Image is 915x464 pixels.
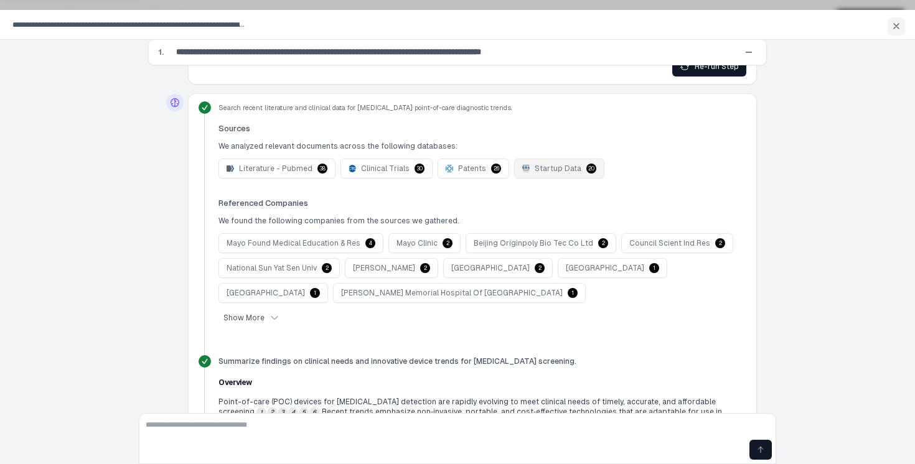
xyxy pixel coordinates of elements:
span: Literature - Pubmed [239,164,312,174]
button: PatentsPatents26 [438,159,509,179]
div: 20 [586,164,596,174]
button: beijing originpoly bio tec co ltd2 [466,233,616,253]
span: [PERSON_NAME] [353,263,415,273]
div: Show More [223,313,279,323]
span: 1. [159,46,164,58]
button: Re-run Step [672,57,746,77]
span: Sources [218,124,736,134]
span: council scient ind res [629,238,710,248]
span: Point-of-care (POC) devices for [MEDICAL_DATA] detection are rapidly evolving to meet clinical ne... [218,397,716,416]
p: We found the following companies from the sources we gathered. [218,216,736,226]
span: mayo found medical education & res [227,238,360,248]
div: 2 [443,238,453,248]
span: Summarize findings on clinical needs and innovative device trends for [MEDICAL_DATA] screening. [218,356,576,366]
button: mayo clinic2 [388,233,461,253]
div: 4 [365,238,375,248]
button: 4 [288,407,298,417]
button: [PERSON_NAME]2 [345,258,438,278]
button: [GEOGRAPHIC_DATA]1 [218,283,328,303]
span: [GEOGRAPHIC_DATA] [566,263,644,273]
div: Re-run Step [680,62,739,72]
span: Search recent literature and clinical data for [MEDICAL_DATA] point-of-care diagnostic trends. [218,103,512,113]
div: 1 [310,288,320,298]
p: We analyzed relevant documents across the following databases: [218,141,736,151]
button: [PERSON_NAME] memorial hospital of [GEOGRAPHIC_DATA]1 [333,283,586,303]
div: 2 [535,263,545,273]
span: Referenced Companies [218,198,736,208]
button: 6 [309,407,319,417]
span: [GEOGRAPHIC_DATA] [227,288,305,298]
div: 2 [598,238,608,248]
button: Show More [218,310,284,325]
span: Overview [218,378,252,387]
button: Startup DataStartup Data20 [514,159,604,179]
div: 2 [715,238,725,248]
span: mayo clinic [396,238,438,248]
span: What is the landscape for non-invasive women's health detection and staging for [MEDICAL_DATA] (e... [12,21,576,29]
button: 2 [267,407,277,417]
button: council scient ind res2 [621,233,733,253]
img: Startup Data [522,165,530,172]
div: 1 [649,263,659,273]
div: 2 [322,263,332,273]
span: Startup Data [535,164,581,174]
span: beijing originpoly bio tec co ltd [474,238,593,248]
div: 2 [420,263,430,273]
img: Clinical Trials [349,165,356,172]
div: 38 [317,164,327,174]
div: 1 [568,288,578,298]
span: Clinical Trials [361,164,410,174]
button: 1 [256,407,266,417]
button: 3 [278,407,288,417]
button: national sun yat sen univ2 [218,258,340,278]
button: [GEOGRAPHIC_DATA]2 [443,258,553,278]
img: Literature - Pubmed [227,165,234,172]
div: 26 [491,164,501,174]
button: 5 [299,407,309,417]
span: national sun yat sen univ [227,263,317,273]
img: Patents [446,165,453,172]
span: [GEOGRAPHIC_DATA] [451,263,530,273]
div: 30 [415,164,425,174]
button: Clinical TrialsClinical Trials30 [340,159,433,179]
span: Patents [458,164,486,174]
span: Recent trends emphasize non‐invasive, portable, and cost‐effective technologies that are adaptabl... [218,407,722,427]
button: Literature - PubmedLiterature - Pubmed38 [218,159,335,179]
button: mayo found medical education & res4 [218,233,383,253]
span: [PERSON_NAME] memorial hospital of [GEOGRAPHIC_DATA] [341,288,563,298]
button: [GEOGRAPHIC_DATA]1 [558,258,667,278]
